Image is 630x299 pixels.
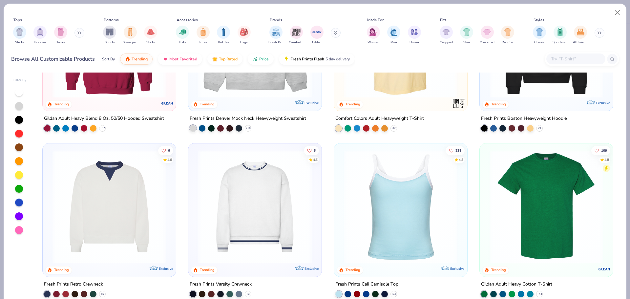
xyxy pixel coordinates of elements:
span: Gildan [312,40,322,45]
span: 5 day delivery [325,55,350,63]
img: b6dde052-8961-424d-8094-bd09ce92eca4 [315,150,435,264]
img: Fresh Prints Image [271,27,281,37]
span: Price [259,56,269,62]
span: Hats [179,40,186,45]
img: trending.gif [125,56,130,62]
button: Fresh Prints Flash5 day delivery [279,53,355,65]
div: filter for Cropped [440,26,453,45]
span: Exclusive [450,266,464,270]
img: Shirts Image [16,28,23,36]
button: Price [248,53,274,65]
div: Fresh Prints Denver Mock Neck Heavyweight Sweatshirt [190,115,306,123]
button: Most Favorited [158,53,202,65]
div: Sort By [102,56,115,62]
span: + 10 [246,126,251,130]
input: Try "T-Shirt" [550,55,601,63]
span: Exclusive [596,101,610,105]
button: filter button [310,26,324,45]
span: Classic [534,40,545,45]
span: Bottles [218,40,229,45]
img: 61d0f7fa-d448-414b-acbf-5d07f88334cb [460,150,580,264]
div: filter for Hoodies [33,26,47,45]
div: 4.6 [168,157,172,162]
button: filter button [268,26,283,45]
button: Like [304,146,319,155]
button: filter button [501,26,514,45]
div: Gildan Adult Heavy Blend 8 Oz. 50/50 Hooded Sweatshirt [44,115,164,123]
div: Fresh Prints Cali Camisole Top [335,280,398,288]
span: + 60 [391,126,396,130]
span: + 5 [101,292,104,296]
span: Regular [502,40,514,45]
button: filter button [289,26,304,45]
div: filter for Hats [176,26,189,45]
div: Gildan Adult Heavy Cotton T-Shirt [481,280,552,288]
img: Men Image [390,28,397,36]
div: 4.8 [459,157,463,162]
img: Sportswear Image [556,28,564,36]
button: filter button [197,26,210,45]
span: Shorts [105,40,115,45]
img: Tanks Image [57,28,64,36]
button: Top Rated [207,53,242,65]
span: Athleisure [573,40,588,45]
div: Brands [270,17,282,23]
span: Top Rated [219,56,238,62]
div: Filter By [13,78,27,83]
span: Sweatpants [123,40,138,45]
span: 238 [455,149,461,152]
img: Skirts Image [147,28,155,36]
div: filter for Slim [460,26,473,45]
span: Exclusive [159,266,173,270]
img: Comfort Colors logo [452,97,465,110]
button: Like [446,146,465,155]
img: Women Image [369,28,377,36]
div: filter for Shorts [103,26,116,45]
div: filter for Sportswear [553,26,568,45]
img: Regular Image [504,28,512,36]
span: Trending [132,56,148,62]
img: Slim Image [463,28,470,36]
div: Made For [367,17,384,23]
button: filter button [103,26,116,45]
div: Fresh Prints Boston Heavyweight Hoodie [481,115,567,123]
span: Skirts [146,40,155,45]
div: Fresh Prints Retro Crewneck [44,280,103,288]
button: filter button [217,26,230,45]
img: db319196-8705-402d-8b46-62aaa07ed94f [486,150,606,264]
div: filter for Men [387,26,400,45]
button: Like [591,146,610,155]
span: Cropped [440,40,453,45]
button: filter button [480,26,494,45]
div: filter for Oversized [480,26,494,45]
button: filter button [176,26,189,45]
div: filter for Classic [533,26,546,45]
span: Shirts [15,40,24,45]
button: filter button [54,26,67,45]
img: Hats Image [179,28,186,36]
div: filter for Bags [238,26,251,45]
div: 4.8 [604,157,609,162]
img: flash.gif [284,56,289,62]
span: 6 [314,149,316,152]
div: filter for Unisex [408,26,421,45]
span: + 16 [391,292,396,296]
img: most_fav.gif [163,56,168,62]
div: filter for Shirts [13,26,26,45]
span: Unisex [409,40,419,45]
span: Exclusive [304,101,319,105]
img: Athleisure Image [577,28,584,36]
img: Comfort Colors Image [291,27,301,37]
div: 4.6 [313,157,318,162]
div: filter for Women [367,26,380,45]
div: filter for Tanks [54,26,67,45]
button: filter button [460,26,473,45]
span: Fresh Prints [268,40,283,45]
img: Classic Image [536,28,543,36]
div: Fresh Prints Varsity Crewneck [190,280,252,288]
span: Fresh Prints Flash [290,56,324,62]
span: + 44 [537,292,542,296]
span: Hoodies [34,40,46,45]
button: filter button [387,26,400,45]
span: Women [367,40,379,45]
